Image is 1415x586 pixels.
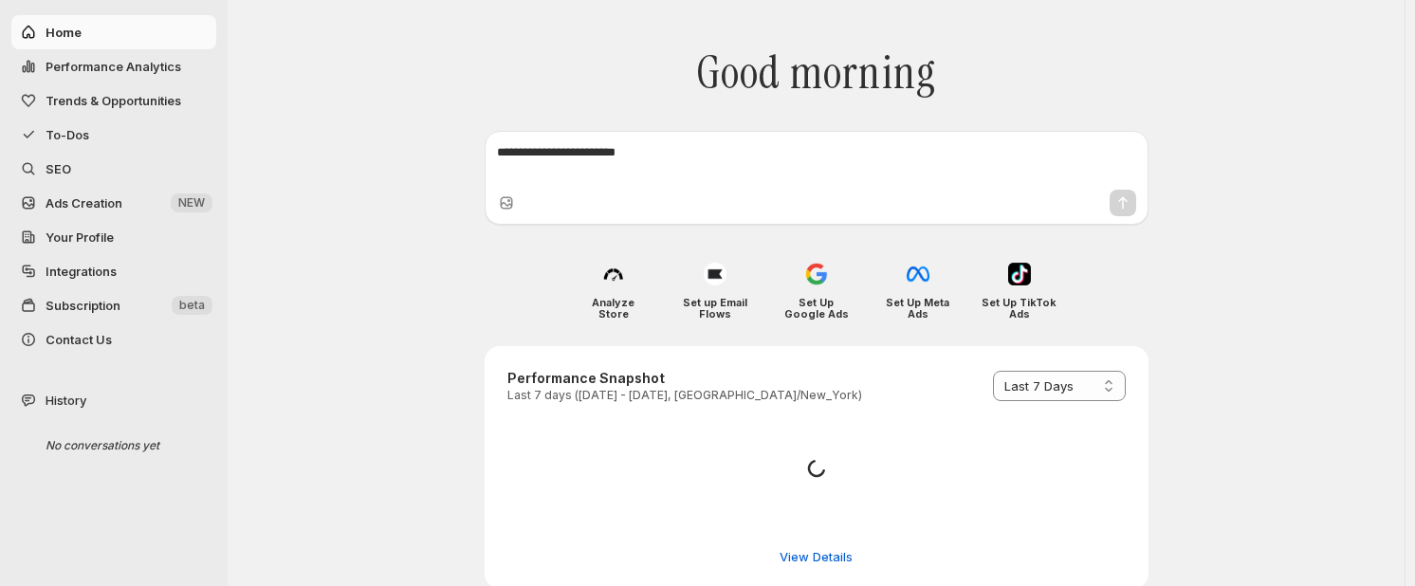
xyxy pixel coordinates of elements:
[11,15,216,49] button: Home
[497,193,516,212] button: Upload image
[46,195,122,211] span: Ads Creation
[696,46,936,101] span: Good morning
[11,220,216,254] a: Your Profile
[907,263,929,285] img: Set Up Meta Ads icon
[507,388,862,403] p: Last 7 days ([DATE] - [DATE], [GEOGRAPHIC_DATA]/New_York)
[805,263,828,285] img: Set Up Google Ads icon
[46,298,120,313] span: Subscription
[11,186,216,220] button: Ads Creation
[46,229,114,245] span: Your Profile
[46,264,117,279] span: Integrations
[11,288,216,322] button: Subscription
[780,547,853,566] span: View Details
[779,297,854,320] h4: Set Up Google Ads
[11,254,216,288] a: Integrations
[768,541,864,572] button: View detailed performance
[880,297,955,320] h4: Set Up Meta Ads
[507,369,862,388] h3: Performance Snapshot
[982,297,1057,320] h4: Set Up TikTok Ads
[46,161,71,176] span: SEO
[46,25,82,40] span: Home
[11,152,216,186] a: SEO
[11,49,216,83] button: Performance Analytics
[602,263,625,285] img: Analyze Store icon
[11,118,216,152] button: To-Dos
[677,297,752,320] h4: Set up Email Flows
[11,83,216,118] button: Trends & Opportunities
[704,263,726,285] img: Set up Email Flows icon
[46,59,181,74] span: Performance Analytics
[178,195,205,211] span: NEW
[179,298,205,313] span: beta
[46,93,181,108] span: Trends & Opportunities
[46,332,112,347] span: Contact Us
[46,127,89,142] span: To-Dos
[46,391,86,410] span: History
[576,297,651,320] h4: Analyze Store
[1008,263,1031,285] img: Set Up TikTok Ads icon
[30,429,211,463] div: No conversations yet
[11,322,216,357] button: Contact Us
